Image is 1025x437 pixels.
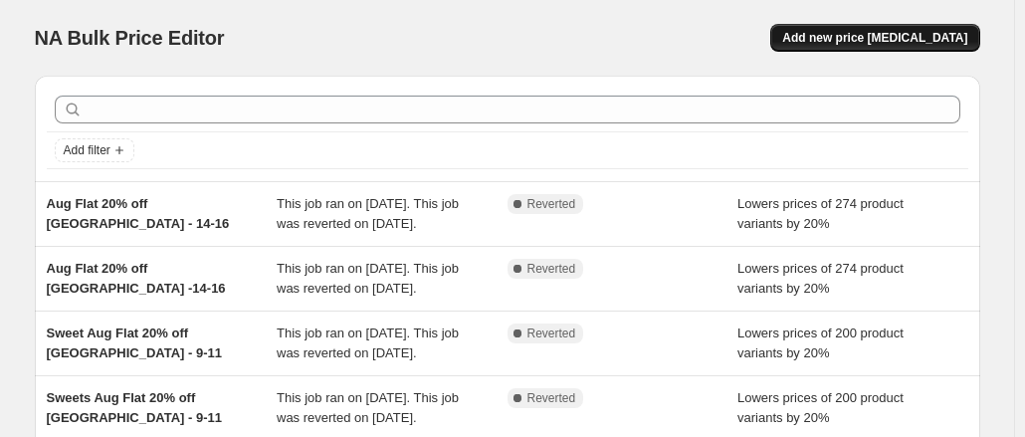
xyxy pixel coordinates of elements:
[277,261,459,296] span: This job ran on [DATE]. This job was reverted on [DATE].
[527,326,576,341] span: Reverted
[47,390,222,425] span: Sweets Aug Flat 20% off [GEOGRAPHIC_DATA] - 9-11
[737,261,904,296] span: Lowers prices of 274 product variants by 20%
[47,326,222,360] span: Sweet Aug Flat 20% off [GEOGRAPHIC_DATA] - 9-11
[737,326,904,360] span: Lowers prices of 200 product variants by 20%
[64,142,110,158] span: Add filter
[277,390,459,425] span: This job ran on [DATE]. This job was reverted on [DATE].
[527,196,576,212] span: Reverted
[527,390,576,406] span: Reverted
[737,196,904,231] span: Lowers prices of 274 product variants by 20%
[35,27,225,49] span: NA Bulk Price Editor
[55,138,134,162] button: Add filter
[527,261,576,277] span: Reverted
[47,196,230,231] span: Aug Flat 20% off [GEOGRAPHIC_DATA] - 14-16
[737,390,904,425] span: Lowers prices of 200 product variants by 20%
[277,196,459,231] span: This job ran on [DATE]. This job was reverted on [DATE].
[47,261,226,296] span: Aug Flat 20% off [GEOGRAPHIC_DATA] -14-16
[277,326,459,360] span: This job ran on [DATE]. This job was reverted on [DATE].
[782,30,967,46] span: Add new price [MEDICAL_DATA]
[770,24,979,52] button: Add new price [MEDICAL_DATA]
